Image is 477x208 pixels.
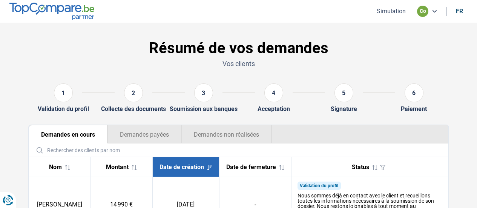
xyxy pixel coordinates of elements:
span: Date de création [160,163,204,171]
input: Rechercher des clients par nom [32,143,445,157]
span: Status [352,163,369,171]
img: TopCompare.be [9,3,94,20]
div: 6 [405,83,423,102]
div: co [417,6,428,17]
div: Signature [331,105,357,112]
p: Vos clients [28,59,449,68]
span: Date de fermeture [226,163,276,171]
span: Validation du profil [300,183,338,188]
div: Validation du profil [38,105,89,112]
h1: Résumé de vos demandes [28,39,449,57]
div: Paiement [401,105,427,112]
div: 1 [54,83,73,102]
div: 3 [194,83,213,102]
button: Demandes en cours [29,125,107,143]
div: Acceptation [258,105,290,112]
div: Collecte des documents [101,105,166,112]
span: Montant [106,163,129,171]
button: Demandes non réalisées [181,125,272,143]
div: 2 [124,83,143,102]
button: Simulation [374,7,408,15]
div: 5 [334,83,353,102]
div: Soumission aux banques [170,105,238,112]
button: Demandes payées [107,125,181,143]
span: Nom [49,163,62,171]
div: fr [456,8,463,15]
div: 4 [264,83,283,102]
